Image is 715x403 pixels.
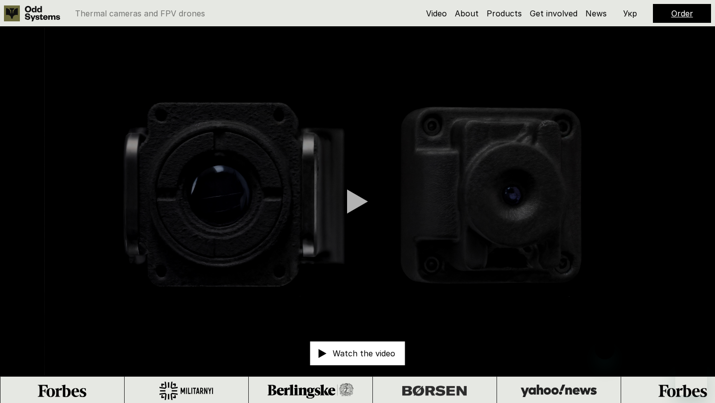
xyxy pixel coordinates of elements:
[487,8,522,18] a: Products
[623,9,637,17] p: Укр
[671,8,693,18] a: Order
[585,8,607,18] a: News
[426,8,447,18] a: Video
[75,9,205,17] p: Thermal cameras and FPV drones
[530,8,577,18] a: Get involved
[675,363,707,395] iframe: Button to launch messaging window
[595,339,615,359] iframe: Close message
[455,8,479,18] a: About
[333,349,395,357] p: Watch the video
